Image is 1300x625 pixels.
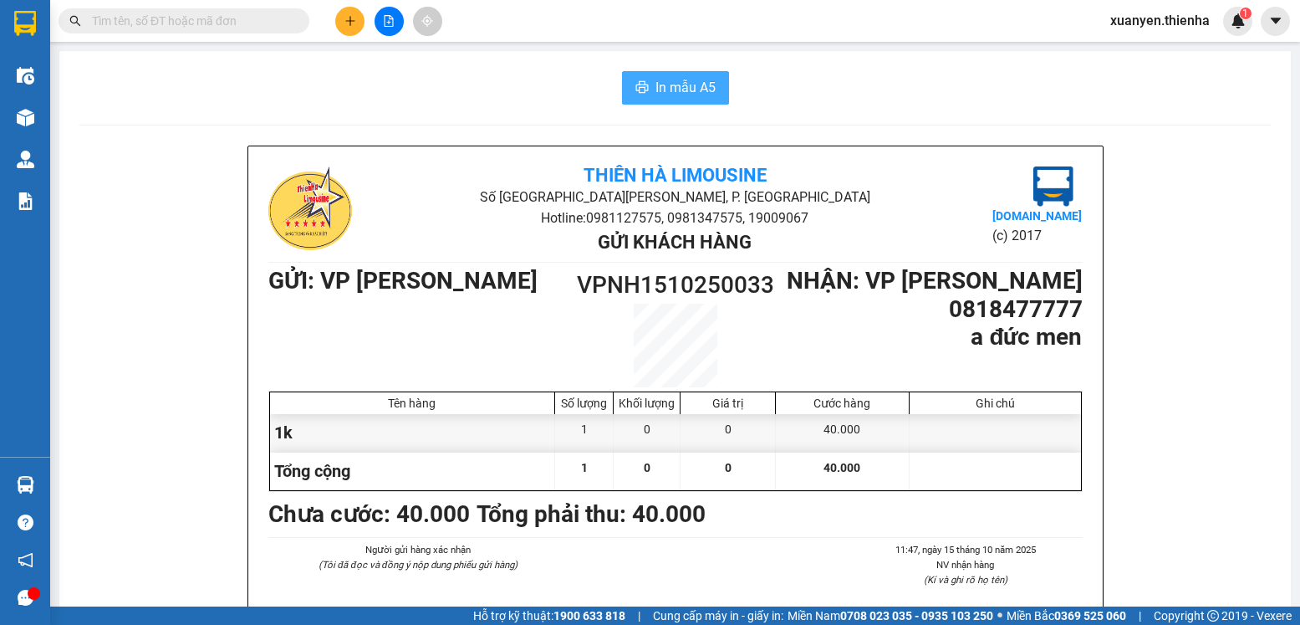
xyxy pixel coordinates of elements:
li: Hotline: 0981127575, 0981347575, 19009067 [404,207,946,228]
span: ⚪️ [997,612,1002,619]
span: message [18,590,33,606]
strong: 0369 525 060 [1054,609,1126,622]
span: | [638,607,640,625]
span: file-add [383,15,395,27]
button: plus [335,7,365,36]
strong: 0708 023 035 - 0935 103 250 [840,609,993,622]
i: (Tôi đã đọc và đồng ý nộp dung phiếu gửi hàng) [319,559,517,571]
img: warehouse-icon [17,476,34,494]
span: Tổng cộng [274,461,350,481]
span: search [69,15,81,27]
div: Giá trị [685,397,771,410]
img: warehouse-icon [17,67,34,85]
img: logo-vxr [14,11,36,36]
span: | [1139,607,1141,625]
span: aim [421,15,433,27]
span: caret-down [1268,13,1283,28]
b: GỬI : VP [PERSON_NAME] [268,267,538,295]
button: file-add [375,7,404,36]
b: Gửi khách hàng [598,232,752,253]
i: (Kí và ghi rõ họ tên) [924,574,1007,586]
span: notification [18,552,33,568]
input: Tìm tên, số ĐT hoặc mã đơn [92,12,289,30]
div: 1 [555,414,614,452]
b: NHẬN : VP [PERSON_NAME] [787,267,1083,295]
b: GỬI : VP [PERSON_NAME] [21,121,290,149]
img: warehouse-icon [17,109,34,126]
span: Cung cấp máy in - giấy in: [653,607,783,625]
div: 40.000 [776,414,909,452]
span: 0 [644,461,650,474]
b: Tổng phải thu: 40.000 [477,500,706,528]
h1: a đức men [777,323,1082,351]
img: logo.jpg [21,21,105,105]
div: Khối lượng [618,397,675,410]
b: Chưa cước : 40.000 [268,500,470,528]
span: 1 [1242,8,1248,19]
li: NV nhận hàng [849,557,1082,572]
span: Miền Bắc [1007,607,1126,625]
button: printerIn mẫu A5 [622,71,729,105]
li: Hotline: 0981127575, 0981347575, 19009067 [156,62,699,83]
span: printer [635,80,649,96]
img: warehouse-icon [17,151,34,168]
img: solution-icon [17,192,34,210]
li: Người gửi hàng xác nhận [302,542,535,557]
span: 0 [725,461,732,474]
li: (c) 2017 [992,225,1082,246]
span: plus [344,15,356,27]
button: caret-down [1261,7,1290,36]
span: 40.000 [823,461,860,474]
h1: VPNH1510250033 [574,267,777,304]
div: 0 [681,414,776,452]
div: Ghi chú [914,397,1077,410]
span: xuanyen.thienha [1097,10,1223,31]
button: aim [413,7,442,36]
li: Số [GEOGRAPHIC_DATA][PERSON_NAME], P. [GEOGRAPHIC_DATA] [156,41,699,62]
span: copyright [1207,610,1219,622]
b: [DOMAIN_NAME] [992,209,1082,223]
h1: 0818477777 [777,295,1082,324]
span: question-circle [18,515,33,530]
img: logo.jpg [268,166,352,250]
span: Miền Nam [788,607,993,625]
img: icon-new-feature [1231,13,1246,28]
li: Số [GEOGRAPHIC_DATA][PERSON_NAME], P. [GEOGRAPHIC_DATA] [404,187,946,207]
div: Số lượng [559,397,609,410]
span: In mẫu A5 [655,77,716,98]
li: 11:47, ngày 15 tháng 10 năm 2025 [849,542,1082,557]
div: Tên hàng [274,397,551,410]
div: Cước hàng [780,397,904,410]
strong: 1900 633 818 [553,609,625,622]
b: Thiên Hà Limousine [584,165,767,186]
div: 1k [270,414,556,452]
span: Hỗ trợ kỹ thuật: [473,607,625,625]
sup: 1 [1240,8,1252,19]
img: logo.jpg [1033,166,1073,207]
span: 1 [581,461,588,474]
div: 0 [614,414,681,452]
